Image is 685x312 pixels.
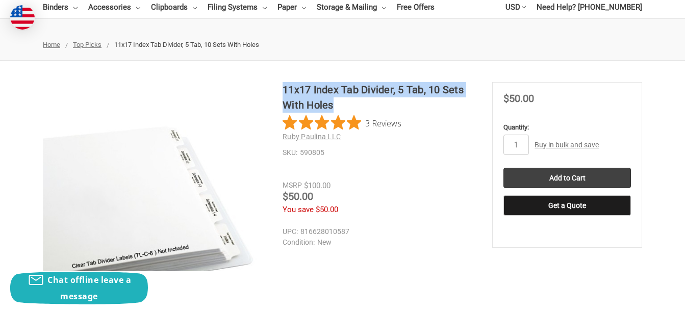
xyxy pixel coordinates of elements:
a: Home [43,41,60,48]
dt: Condition: [283,237,315,248]
span: 11x17 Index Tab Divider, 5 Tab, 10 Sets With Holes [114,41,259,48]
div: MSRP [283,180,302,191]
dd: 816628010587 [283,226,471,237]
dt: SKU: [283,147,297,158]
dd: New [283,237,471,248]
input: Add to Cart [503,168,631,188]
button: Get a Quote [503,195,631,216]
span: You save [283,205,314,214]
img: duty and tax information for United States [10,5,35,30]
button: Rated 5 out of 5 stars from 3 reviews. Jump to reviews. [283,115,401,131]
span: $50.00 [503,92,534,105]
dt: UPC: [283,226,298,237]
button: Chat offline leave a message [10,272,148,304]
dd: 590805 [283,147,475,158]
span: $100.00 [304,181,331,190]
span: $50.00 [316,205,338,214]
a: Ruby Paulina LLC [283,133,341,141]
img: 11x17 Index Tab Divider, 5 Tab, 10 Sets With Holes [43,116,266,271]
h1: 11x17 Index Tab Divider, 5 Tab, 10 Sets With Holes [283,82,475,113]
span: Chat offline leave a message [47,274,131,302]
a: Buy in bulk and save [535,141,599,149]
label: Quantity: [503,122,631,133]
a: Top Picks [73,41,102,48]
span: 3 Reviews [365,115,401,131]
span: $50.00 [283,190,313,202]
